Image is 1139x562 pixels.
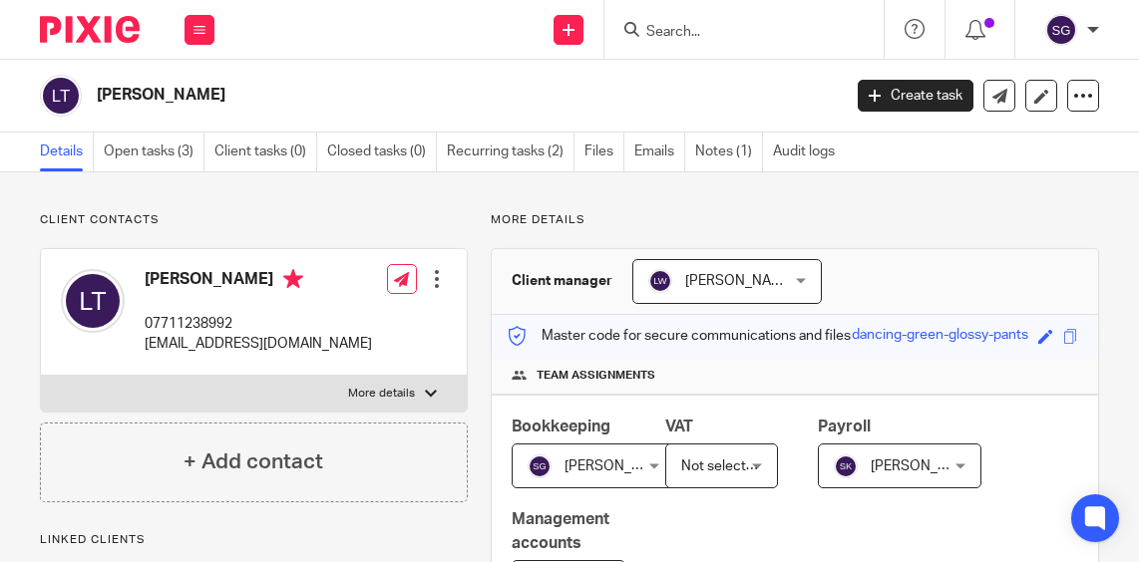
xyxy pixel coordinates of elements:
[634,133,685,171] a: Emails
[507,326,851,346] p: Master code for secure communications and files
[97,85,681,106] h2: [PERSON_NAME]
[283,269,303,289] i: Primary
[1045,14,1077,46] img: svg%3E
[40,75,82,117] img: svg%3E
[584,133,624,171] a: Files
[348,386,415,402] p: More details
[447,133,574,171] a: Recurring tasks (2)
[512,419,610,434] span: Bookkeeping
[665,419,693,434] span: VAT
[40,16,140,43] img: Pixie
[681,459,762,473] span: Not selected
[40,133,94,171] a: Details
[834,454,858,478] img: svg%3E
[871,459,980,473] span: [PERSON_NAME]
[512,271,612,291] h3: Client manager
[648,269,672,293] img: svg%3E
[852,325,1028,348] div: dancing-green-glossy-pants
[818,419,871,434] span: Payroll
[528,454,552,478] img: svg%3E
[644,24,824,42] input: Search
[40,532,468,548] p: Linked clients
[685,274,795,288] span: [PERSON_NAME]
[184,446,323,477] h4: + Add contact
[214,133,317,171] a: Client tasks (0)
[145,314,372,334] p: 07711238992
[145,269,372,294] h4: [PERSON_NAME]
[695,133,763,171] a: Notes (1)
[61,269,125,333] img: svg%3E
[773,133,845,171] a: Audit logs
[565,459,674,473] span: [PERSON_NAME]
[104,133,204,171] a: Open tasks (3)
[145,334,372,354] p: [EMAIL_ADDRESS][DOMAIN_NAME]
[512,511,609,550] span: Management accounts
[491,212,1099,228] p: More details
[858,80,973,112] a: Create task
[40,212,468,228] p: Client contacts
[537,368,655,384] span: Team assignments
[327,133,437,171] a: Closed tasks (0)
